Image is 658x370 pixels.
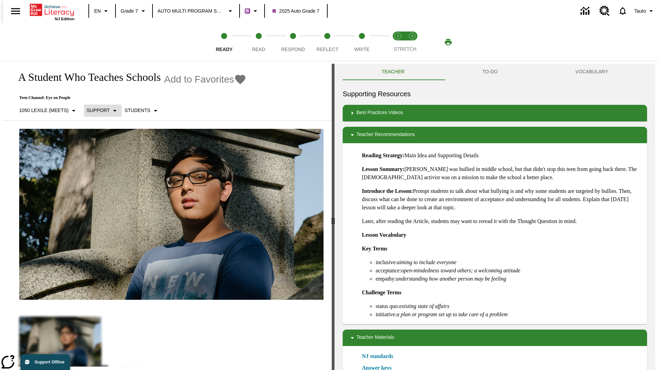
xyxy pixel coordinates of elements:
[94,8,101,15] span: EN
[634,8,646,15] span: Tauto
[362,187,642,212] p: Prompt students to talk about what bullying is and why some students are targeted by bullies. The...
[164,73,246,85] button: Add to Favorites - A Student Who Teaches Schools
[246,7,249,15] span: B
[399,303,449,309] em: existing state of affairs
[356,131,415,139] p: Teacher Recommendations
[362,289,401,295] strong: Challenge Terms
[239,23,278,61] button: Read step 2 of 5
[576,2,595,21] a: Data Center
[273,23,313,61] button: Respond step 3 of 5
[332,64,334,370] div: Press Enter or Spacebar and then press right and left arrow keys to move the slider
[537,64,647,80] button: VOCABULARY
[362,232,406,238] strong: Lesson Vocabulary
[397,311,508,317] em: a plan or program set up to take care of a problem
[356,109,403,117] p: Best Practices Videos
[317,47,339,52] span: Reflect
[614,2,632,20] a: Notifications
[362,166,404,172] strong: Lesson Summary:
[91,5,113,17] button: Language: EN, Select a language
[124,107,150,114] p: Students
[216,47,233,52] span: Ready
[121,8,138,15] span: Grade 7
[155,5,237,17] button: School: AUTO MULTI PROGRAM SCHOOL, Select your school
[437,36,459,48] button: Print
[362,151,642,160] p: Main Idea and Supporting Details
[401,268,520,273] em: open-mindedness toward others; a welcoming attitude
[84,104,122,117] button: Scaffolds, Support
[122,104,162,117] button: Select Student
[397,34,399,38] text: 1
[35,360,64,365] span: Support Offline
[362,217,642,225] p: Later, after reading the Article, students may want to reread it with the Thought Question in mind.
[281,47,305,52] span: Respond
[376,310,642,319] li: initiative:
[362,352,397,360] a: NJ standards
[30,2,74,21] div: Home
[376,275,642,283] li: empathy:
[158,8,225,15] span: AUTO MULTI PROGRAM SCHOOL
[342,23,382,61] button: Write step 5 of 5
[595,2,614,20] a: Resource Center, Will open in new tab
[11,95,246,100] p: Teen Channel: Eye on People
[397,259,456,265] em: aiming to include everyone
[343,64,647,80] div: Instructional Panel Tabs
[16,104,81,117] button: Select Lexile, 1050 Lexile (Meets)
[242,5,262,17] button: Boost Class color is purple. Change class color
[3,64,332,367] div: reading
[396,276,507,282] em: understanding how another person may be feeling
[252,47,265,52] span: Read
[5,1,26,21] button: Open side menu
[343,105,647,121] div: Best Practices Videos
[394,46,416,52] span: STRETCH
[204,23,244,61] button: Ready step 1 of 5
[343,64,443,80] button: Teacher
[343,88,647,99] h6: Supporting Resources
[362,165,642,182] p: [PERSON_NAME] was bullied in middle school, but that didn't stop this teen from going back there....
[376,258,642,267] li: inclusive:
[343,330,647,346] div: Teacher Materials
[362,152,404,158] strong: Reading Strategy:
[411,34,413,38] text: 2
[362,188,413,194] strong: Introduce the Lesson:
[343,127,647,143] div: Teacher Recommendations
[376,302,642,310] li: status quo:
[632,5,658,17] button: Profile/Settings
[19,107,69,114] p: 1050 Lexile (Meets)
[164,74,234,85] span: Add to Favorites
[21,354,70,370] button: Support Offline
[11,71,161,84] h1: A Student Who Teaches Schools
[376,267,642,275] li: acceptance:
[334,64,655,370] div: activity
[354,47,369,52] span: Write
[87,107,110,114] p: Support
[388,23,408,61] button: Stretch Read step 1 of 2
[307,23,347,61] button: Reflect step 4 of 5
[443,64,537,80] button: TO-DO
[356,334,394,342] p: Teacher Materials
[55,17,74,21] span: NJ Edition
[362,246,387,251] strong: Key Terms
[272,8,320,15] span: 2025 Auto Grade 7
[19,129,324,300] img: A teenager is outside sitting near a large headstone in a cemetery.
[402,23,422,61] button: Stretch Respond step 2 of 2
[118,5,150,17] button: Grade: Grade 7, Select a grade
